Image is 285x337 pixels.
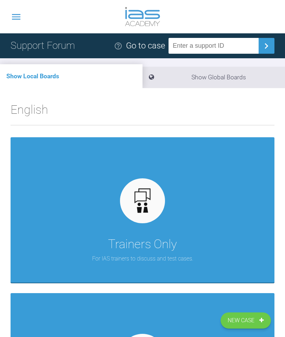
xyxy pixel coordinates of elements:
[125,7,160,26] img: logo-light.3e3ef733.png
[108,234,177,254] div: Trainers Only
[221,312,271,329] a: New Case
[142,67,285,88] li: Show Global Boards
[11,100,274,125] h2: English
[126,39,165,52] div: Go to case
[114,42,122,50] img: help.e70b9f3d.svg
[169,38,259,54] input: Enter a support ID
[11,137,274,282] a: Trainers OnlyFor IAS trainers to discuss and test cases.
[11,38,75,54] h1: Support Forum
[228,316,256,325] span: New Case
[261,40,272,52] img: chevronRight.28bd32b0.svg
[92,254,193,263] p: For IAS trainers to discuss and test cases.
[129,187,156,214] img: default.3be3f38f.svg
